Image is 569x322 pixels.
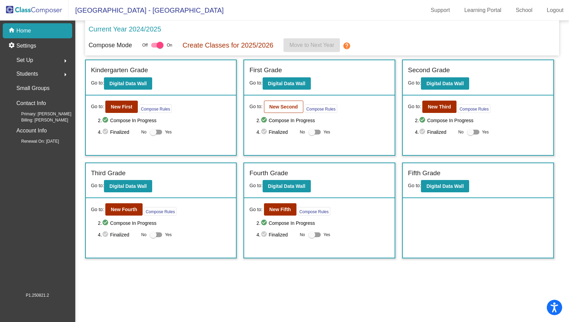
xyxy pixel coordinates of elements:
[16,69,38,79] span: Students
[482,128,489,136] span: Yes
[458,129,463,135] span: No
[91,183,104,188] span: Go to:
[165,128,172,136] span: Yes
[305,104,337,113] button: Compose Rules
[268,183,305,189] b: Digital Data Wall
[141,129,146,135] span: No
[300,129,305,135] span: No
[408,183,421,188] span: Go to:
[264,203,296,216] button: New Fifth
[261,219,269,227] mat-icon: check_circle
[283,38,340,52] button: Move to Next Year
[263,77,311,90] button: Digital Data Wall
[105,203,143,216] button: New Fourth
[89,24,161,34] p: Current Year 2024/2025
[408,65,450,75] label: Second Grade
[541,5,569,16] a: Logout
[459,5,507,16] a: Learning Portal
[16,83,50,93] p: Small Groups
[91,103,104,110] span: Go to:
[256,128,296,136] span: 4. Finalized
[105,101,138,113] button: New First
[98,231,138,239] span: 4. Finalized
[8,27,16,35] mat-icon: home
[290,42,334,48] span: Move to Next Year
[256,231,296,239] span: 4. Finalized
[109,183,147,189] b: Digital Data Wall
[10,111,71,117] span: Primary: [PERSON_NAME]
[10,138,59,144] span: Renewal On: [DATE]
[249,103,262,110] span: Go to:
[249,65,282,75] label: First Grade
[68,5,224,16] span: [GEOGRAPHIC_DATA] - [GEOGRAPHIC_DATA]
[16,126,47,136] p: Account Info
[111,207,137,212] b: New Fourth
[249,183,262,188] span: Go to:
[91,206,104,213] span: Go to:
[111,104,132,110] b: New First
[408,80,421,86] span: Go to:
[268,81,305,86] b: Digital Data Wall
[269,104,298,110] b: New Second
[102,128,110,136] mat-icon: check_circle
[165,231,172,239] span: Yes
[256,219,389,227] span: 2. Compose In Progress
[419,116,427,125] mat-icon: check_circle
[139,104,172,113] button: Compose Rules
[510,5,538,16] a: School
[102,231,110,239] mat-icon: check_circle
[249,80,262,86] span: Go to:
[167,42,172,48] span: On
[104,180,152,192] button: Digital Data Wall
[183,40,274,50] p: Create Classes for 2025/2026
[142,42,148,48] span: Off
[16,99,46,108] p: Contact Info
[425,5,455,16] a: Support
[300,232,305,238] span: No
[141,232,146,238] span: No
[428,104,451,110] b: New Third
[61,70,69,79] mat-icon: arrow_right
[419,128,427,136] mat-icon: check_circle
[408,103,421,110] span: Go to:
[98,116,231,125] span: 2. Compose In Progress
[263,180,311,192] button: Digital Data Wall
[91,168,125,178] label: Third Grade
[89,41,132,50] p: Compose Mode
[144,207,176,216] button: Compose Rules
[421,180,469,192] button: Digital Data Wall
[264,101,303,113] button: New Second
[343,42,351,50] mat-icon: help
[91,80,104,86] span: Go to:
[256,116,389,125] span: 2. Compose In Progress
[323,231,330,239] span: Yes
[261,116,269,125] mat-icon: check_circle
[61,57,69,65] mat-icon: arrow_right
[323,128,330,136] span: Yes
[8,42,16,50] mat-icon: settings
[426,81,464,86] b: Digital Data Wall
[249,168,288,178] label: Fourth Grade
[421,77,469,90] button: Digital Data Wall
[298,207,330,216] button: Compose Rules
[249,206,262,213] span: Go to:
[16,55,33,65] span: Set Up
[269,207,291,212] b: New Fifth
[102,116,110,125] mat-icon: check_circle
[16,27,31,35] p: Home
[102,219,110,227] mat-icon: check_circle
[415,116,548,125] span: 2. Compose In Progress
[98,128,138,136] span: 4. Finalized
[10,117,68,123] span: Billing: [PERSON_NAME]
[261,128,269,136] mat-icon: check_circle
[408,168,440,178] label: Fifth Grade
[104,77,152,90] button: Digital Data Wall
[426,183,464,189] b: Digital Data Wall
[16,42,36,50] p: Settings
[109,81,147,86] b: Digital Data Wall
[91,65,148,75] label: Kindergarten Grade
[458,104,490,113] button: Compose Rules
[261,231,269,239] mat-icon: check_circle
[415,128,455,136] span: 4. Finalized
[98,219,231,227] span: 2. Compose In Progress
